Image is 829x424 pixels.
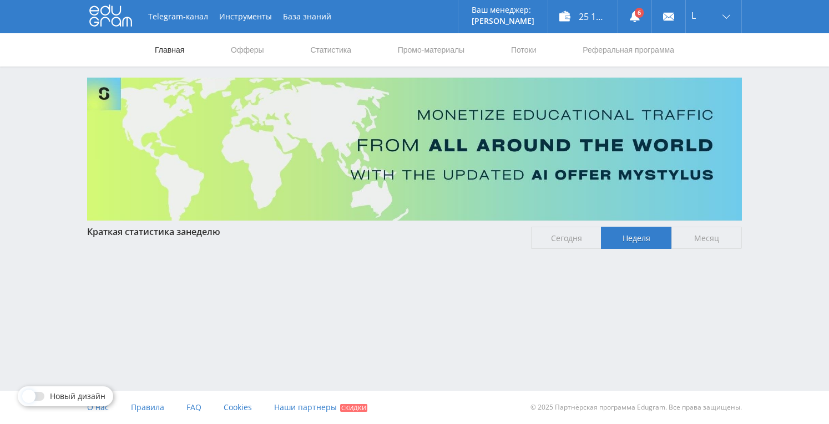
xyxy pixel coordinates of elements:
a: Правила [131,391,164,424]
span: О нас [87,402,109,412]
span: FAQ [186,402,201,412]
a: Cookies [224,391,252,424]
p: Ваш менеджер: [472,6,534,14]
span: неделю [186,226,220,238]
a: О нас [87,391,109,424]
a: FAQ [186,391,201,424]
span: L [691,11,696,20]
div: Краткая статистика за [87,227,520,237]
span: Неделя [601,227,671,249]
span: Наши партнеры [274,402,337,412]
span: Месяц [671,227,742,249]
span: Cookies [224,402,252,412]
p: [PERSON_NAME] [472,17,534,25]
span: Новый дизайн [50,392,105,401]
a: Наши партнеры Скидки [274,391,367,424]
img: Banner [87,78,742,221]
a: Потоки [510,33,538,67]
a: Главная [154,33,185,67]
a: Офферы [230,33,265,67]
a: Реферальная программа [582,33,675,67]
span: Сегодня [531,227,601,249]
a: Промо-материалы [397,33,466,67]
span: Скидки [340,404,367,412]
div: © 2025 Партнёрская программа Edugram. Все права защищены. [420,391,742,424]
a: Статистика [309,33,352,67]
span: Правила [131,402,164,412]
